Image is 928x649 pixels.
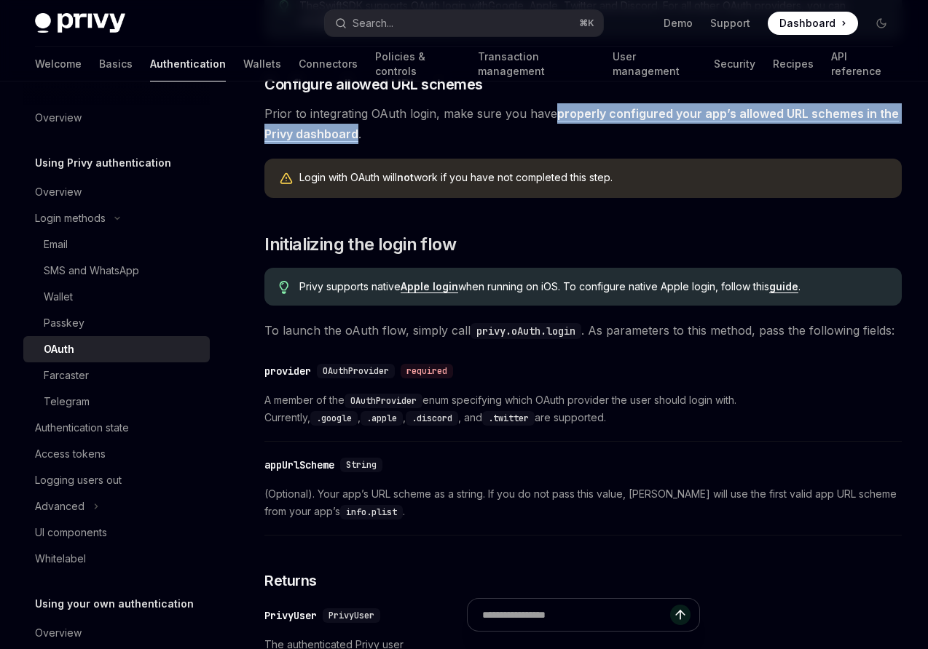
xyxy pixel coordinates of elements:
[23,441,210,467] a: Access tokens
[340,505,403,519] code: info.plist
[478,47,595,81] a: Transaction management
[353,15,393,32] div: Search...
[664,16,693,31] a: Demo
[23,467,210,493] a: Logging users out
[23,179,210,205] a: Overview
[243,47,281,81] a: Wallets
[613,47,696,81] a: User management
[44,236,68,253] div: Email
[482,411,535,426] code: .twitter
[406,411,458,426] code: .discord
[397,171,414,183] strong: not
[264,485,902,520] span: (Optional). Your app’s URL scheme as a string. If you do not pass this value, [PERSON_NAME] will ...
[401,364,453,378] div: required
[279,281,289,294] svg: Tip
[279,172,294,186] svg: Warning
[35,154,171,172] h5: Using Privy authentication
[35,550,86,568] div: Whitelabel
[579,17,594,29] span: ⌘ K
[831,47,893,81] a: API reference
[35,595,194,613] h5: Using your own authentication
[99,47,133,81] a: Basics
[264,74,483,95] span: Configure allowed URL schemes
[310,411,358,426] code: .google
[325,10,603,36] button: Search...⌘K
[23,362,210,389] a: Farcaster
[710,16,750,31] a: Support
[769,280,798,293] a: guide
[264,364,311,378] div: provider
[346,459,377,471] span: String
[773,47,814,81] a: Recipes
[375,47,460,81] a: Policies & controls
[23,258,210,284] a: SMS and WhatsApp
[471,323,581,339] code: privy.oAuth.login
[35,498,84,515] div: Advanced
[35,13,125,33] img: dark logo
[150,47,226,81] a: Authentication
[35,624,82,642] div: Overview
[670,605,691,625] button: Send message
[23,620,210,646] a: Overview
[870,12,893,35] button: Toggle dark mode
[361,411,403,426] code: .apple
[23,389,210,415] a: Telegram
[35,524,107,541] div: UI components
[23,415,210,441] a: Authentication state
[23,336,210,362] a: OAuth
[44,314,84,332] div: Passkey
[299,47,358,81] a: Connectors
[345,394,422,408] code: OAuthProvider
[401,280,458,293] a: Apple login
[35,471,122,489] div: Logging users out
[264,391,902,426] span: A member of the enum specifying which OAuth provider the user should login with. Currently, , , ,...
[264,233,456,256] span: Initializing the login flow
[264,320,902,341] span: To launch the oAuth flow, simply call . As parameters to this method, pass the following fields:
[768,12,858,35] a: Dashboard
[44,393,90,410] div: Telegram
[264,570,317,591] span: Returns
[23,519,210,546] a: UI components
[35,210,106,227] div: Login methods
[44,288,73,306] div: Wallet
[299,279,887,294] span: Privy supports native when running on iOS. To configure native Apple login, follow this .
[35,419,129,437] div: Authentication state
[779,16,835,31] span: Dashboard
[323,365,389,377] span: OAuthProvider
[44,367,89,384] div: Farcaster
[35,109,82,127] div: Overview
[35,183,82,201] div: Overview
[23,105,210,131] a: Overview
[264,106,899,142] a: properly configured your app’s allowed URL schemes in the Privy dashboard
[44,341,74,358] div: OAuth
[714,47,755,81] a: Security
[35,445,106,463] div: Access tokens
[264,458,334,472] div: appUrlScheme
[44,262,139,279] div: SMS and WhatsApp
[23,284,210,310] a: Wallet
[299,170,887,186] div: Login with OAuth will work if you have not completed this step.
[23,546,210,572] a: Whitelabel
[23,310,210,336] a: Passkey
[23,231,210,258] a: Email
[264,103,902,144] span: Prior to integrating OAuth login, make sure you have .
[35,47,82,81] a: Welcome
